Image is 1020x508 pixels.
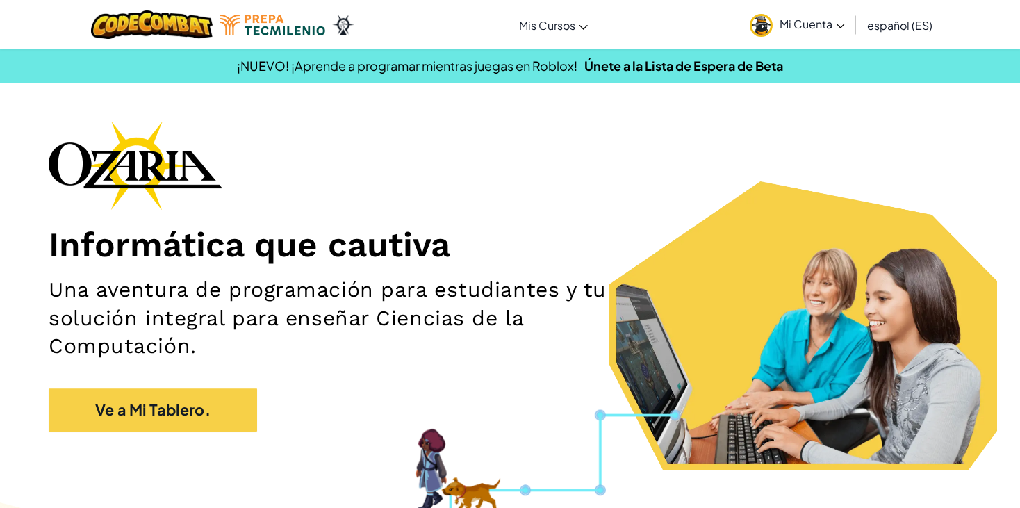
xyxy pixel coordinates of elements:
span: Mis Cursos [519,18,575,33]
img: Ozaria branding logo [49,121,222,210]
span: Mi Cuenta [780,17,845,31]
a: Ve a Mi Tablero. [49,388,257,432]
a: Mi Cuenta [743,3,852,47]
img: avatar [750,14,773,37]
span: español (ES) [867,18,932,33]
a: Mis Cursos [512,6,595,44]
a: Únete a la Lista de Espera de Beta [584,58,783,74]
img: CodeCombat logo [91,10,213,39]
span: ¡NUEVO! ¡Aprende a programar mientras juegas en Roblox! [237,58,577,74]
h1: Informática que cautiva [49,224,971,265]
h2: Una aventura de programación para estudiantes y tu solución integral para enseñar Ciencias de la ... [49,276,667,361]
a: español (ES) [860,6,939,44]
img: Tecmilenio logo [220,15,325,35]
img: Ozaria [332,15,354,35]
